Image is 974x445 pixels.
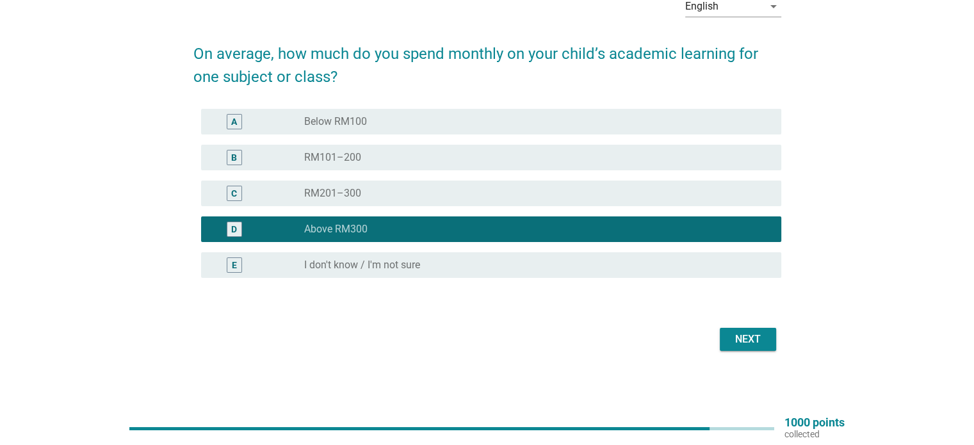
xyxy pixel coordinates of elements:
[304,259,420,271] label: I don't know / I'm not sure
[193,29,781,88] h2: On average, how much do you spend monthly on your child’s academic learning for one subject or cl...
[231,151,237,165] div: B
[304,187,361,200] label: RM201–300
[720,328,776,351] button: Next
[784,417,845,428] p: 1000 points
[730,332,766,347] div: Next
[784,428,845,440] p: collected
[232,259,237,272] div: E
[304,115,367,128] label: Below RM100
[304,223,368,236] label: Above RM300
[231,223,237,236] div: D
[231,187,237,200] div: C
[231,115,237,129] div: A
[304,151,361,164] label: RM101–200
[685,1,718,12] div: English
